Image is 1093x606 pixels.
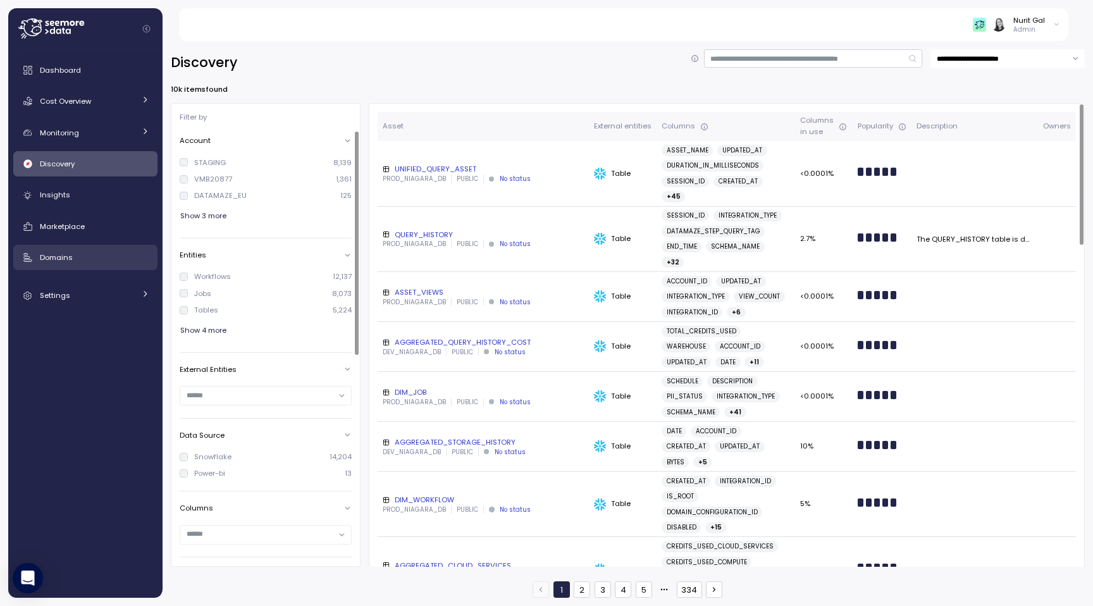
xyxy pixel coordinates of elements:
span: Discovery [40,159,75,169]
a: SESSION_ID [662,176,710,187]
span: WAREHOUSE [667,341,706,352]
span: + 45 [667,191,681,202]
span: ASSET_NAME [667,145,708,156]
div: QUERY_HISTORY [383,230,584,240]
a: INTEGRATION_ID [662,307,723,318]
span: SESSION_ID [667,176,705,187]
div: DATAMAZE_EU [194,190,247,201]
span: + 11 [750,357,759,368]
p: DEV_NIAGARA_DB [383,448,441,457]
div: Table [594,564,651,576]
div: Power-bi [194,468,225,478]
a: ACCOUNT_ID [662,276,712,287]
span: ACCOUNT_ID [696,426,736,437]
span: + 15 [710,522,722,533]
p: 14,204 [330,452,352,462]
p: Columns [180,503,213,513]
span: Settings [40,290,70,300]
a: AGGREGATED_QUERY_HISTORY_COSTDEV_NIAGARA_DBPUBLICNo status [383,337,584,356]
button: 2 [574,581,590,598]
div: Open Intercom Messenger [13,563,43,593]
span: UPDATED_AT [667,357,707,368]
span: INTEGRATION_ID [720,476,771,487]
div: Tables [194,305,218,315]
span: SCHEMA_NAME [667,407,715,418]
p: 8,139 [333,158,352,168]
span: PII_STATUS [667,391,703,402]
a: PII_STATUS [662,391,708,402]
button: 1 [553,581,570,598]
div: No status [500,175,531,183]
a: CREATED_AT [713,176,763,187]
p: 8,073 [332,288,352,299]
p: Filter by [180,112,207,122]
div: The QUERY_HISTORY table is designed to provide a comprehensive log of query executions within a d... [917,234,1033,244]
div: AGGREGATED_STORAGE_HISTORY [383,437,584,447]
p: PUBLIC [452,348,473,357]
span: IS_ROOT [667,491,694,502]
div: Owners [1043,121,1071,132]
button: 334 [677,581,702,598]
a: INTEGRATION_TYPE [712,391,780,402]
button: 3 [595,581,611,598]
a: IS_ROOT [662,491,699,502]
a: END_TIME [662,241,702,252]
span: CREATED_AT [667,441,706,452]
div: VMB20877 [194,174,232,184]
a: Monitoring [13,120,157,145]
button: Show 4 more [180,321,227,340]
a: UPDATED_AT [717,145,767,156]
div: Description [917,121,1033,132]
span: Domains [40,252,73,263]
a: Domains [13,245,157,270]
a: DIM_JOBPROD_NIAGARA_DBPUBLICNo status [383,387,584,406]
div: No status [500,298,531,307]
p: Account [180,135,211,145]
td: <0.0001% [795,272,852,322]
a: UPDATED_AT [662,357,712,368]
div: Table [594,440,651,453]
span: INTEGRATION_TYPE [717,391,775,402]
a: Dashboard [13,58,157,83]
span: UPDATED_AT [722,145,762,156]
a: CREDITS_USED_COMPUTE [662,557,752,568]
span: DATE [667,426,682,437]
a: Cost Overview [13,89,157,114]
div: Asset [383,121,584,132]
h2: Discovery [171,54,237,72]
p: External Entities [180,364,237,374]
span: SCHEDULE [667,376,698,387]
a: ACCOUNT_ID [715,341,765,352]
div: Table [594,498,651,511]
span: TOTAL_CREDITS_USED [667,326,736,337]
span: Marketplace [40,221,85,232]
a: SCHEDULE [662,376,703,387]
td: 2.7% [795,207,852,272]
a: WAREHOUSE [662,341,711,352]
span: ACCOUNT_ID [720,341,760,352]
p: PROD_NIAGARA_DB [383,298,446,307]
p: Entities [180,250,206,260]
span: Monitoring [40,128,79,138]
span: UPDATED_AT [721,276,761,287]
div: Table [594,168,651,180]
span: + 5 [698,457,707,468]
td: <0.0001% [795,322,852,372]
span: + 6 [732,307,741,318]
div: UNIFIED_QUERY_ASSET [383,164,584,174]
div: Workflows [194,271,231,281]
div: Snowflake [194,452,232,462]
a: ACCOUNT_ID [691,426,741,437]
a: SESSION_ID [662,210,710,221]
div: DIM_JOB [383,387,584,397]
span: CREATED_AT [667,476,706,487]
p: 125 [340,190,352,201]
a: Insights [13,183,157,208]
p: PUBLIC [457,240,478,249]
a: BYTES [662,457,689,468]
span: BYTES [667,457,684,468]
span: INTEGRATION_TYPE [667,291,725,302]
div: Popularity [858,121,906,132]
div: Jobs [194,288,211,299]
span: DISABLED [667,522,696,533]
